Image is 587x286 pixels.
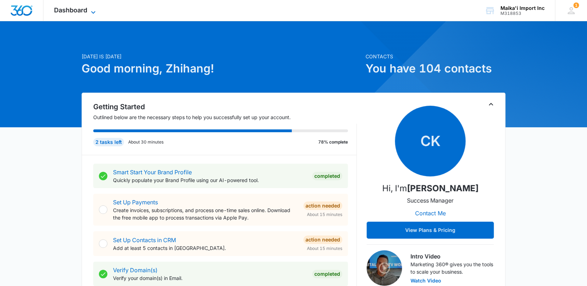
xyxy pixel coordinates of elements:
p: Quickly populate your Brand Profile using our AI-powered tool. [113,176,307,184]
strong: [PERSON_NAME] [407,183,479,193]
p: Outlined below are the necessary steps to help you successfully set up your account. [93,113,357,121]
button: Contact Me [408,205,453,222]
span: About 15 minutes [307,245,342,252]
div: account id [500,11,545,16]
div: 2 tasks left [93,138,124,146]
img: Intro Video [367,250,402,286]
a: Set Up Contacts in CRM [113,237,176,244]
p: [DATE] is [DATE] [82,53,361,60]
span: About 15 minutes [307,211,342,218]
div: Completed [312,172,342,180]
div: Action Needed [303,235,342,244]
p: Success Manager [407,196,453,205]
p: Add at least 5 contacts in [GEOGRAPHIC_DATA]. [113,244,298,252]
h3: Intro Video [410,252,494,261]
a: Set Up Payments [113,199,158,206]
div: notifications count [573,2,579,8]
h1: You have 104 contacts [366,60,505,77]
p: 78% complete [318,139,348,145]
p: About 30 minutes [128,139,164,145]
button: Toggle Collapse [487,100,495,109]
button: Watch Video [410,278,441,283]
span: CK [395,106,466,176]
p: Verify your domain(s) in Email. [113,274,307,282]
span: 1 [573,2,579,8]
div: Action Needed [303,202,342,210]
a: Smart Start Your Brand Profile [113,169,192,176]
div: Completed [312,270,342,278]
div: account name [500,5,545,11]
p: Hi, I'm [382,182,479,195]
p: Contacts [366,53,505,60]
p: Marketing 360® gives you the tools to scale your business. [410,261,494,275]
h1: Good morning, Zhihang! [82,60,361,77]
p: Create invoices, subscriptions, and process one-time sales online. Download the free mobile app t... [113,206,298,221]
h2: Getting Started [93,101,357,112]
span: Dashboard [54,6,87,14]
a: Verify Domain(s) [113,267,158,274]
button: View Plans & Pricing [367,222,494,239]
